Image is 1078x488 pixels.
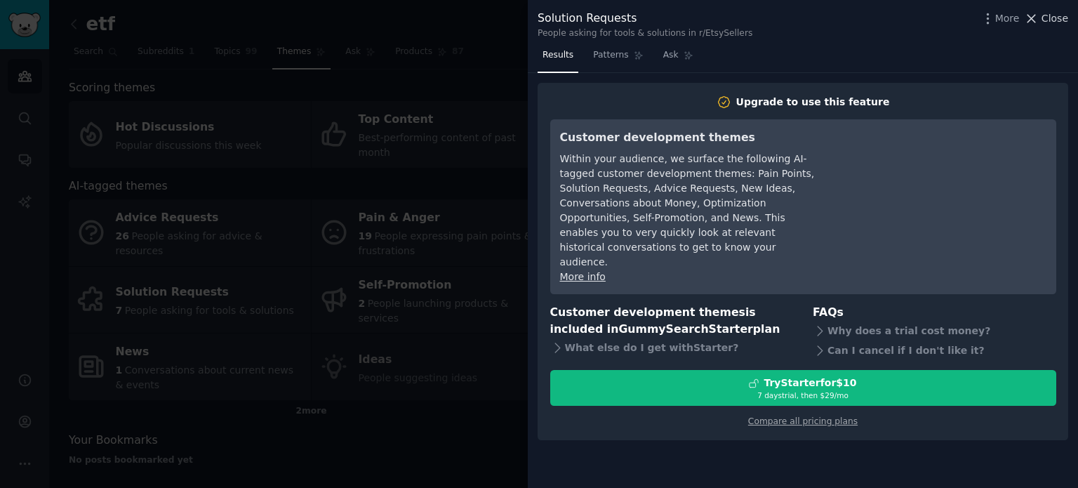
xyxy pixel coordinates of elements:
[736,95,890,110] div: Upgrade to use this feature
[538,44,578,73] a: Results
[560,129,816,147] h3: Customer development themes
[764,376,856,390] div: Try Starter for $10
[538,10,752,27] div: Solution Requests
[748,416,858,426] a: Compare all pricing plans
[560,152,816,270] div: Within your audience, we surface the following AI-tagged customer development themes: Pain Points...
[813,341,1056,360] div: Can I cancel if I don't like it?
[538,27,752,40] div: People asking for tools & solutions in r/EtsySellers
[658,44,698,73] a: Ask
[813,321,1056,341] div: Why does a trial cost money?
[663,49,679,62] span: Ask
[980,11,1020,26] button: More
[550,370,1056,406] button: TryStarterfor$107 daystrial, then $29/mo
[550,304,794,338] h3: Customer development themes is included in plan
[560,271,606,282] a: More info
[543,49,573,62] span: Results
[550,338,794,358] div: What else do I get with Starter ?
[813,304,1056,322] h3: FAQs
[588,44,648,73] a: Patterns
[836,129,1046,235] iframe: YouTube video player
[593,49,628,62] span: Patterns
[1024,11,1068,26] button: Close
[1042,11,1068,26] span: Close
[551,390,1056,400] div: 7 days trial, then $ 29 /mo
[995,11,1020,26] span: More
[618,322,752,336] span: GummySearch Starter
